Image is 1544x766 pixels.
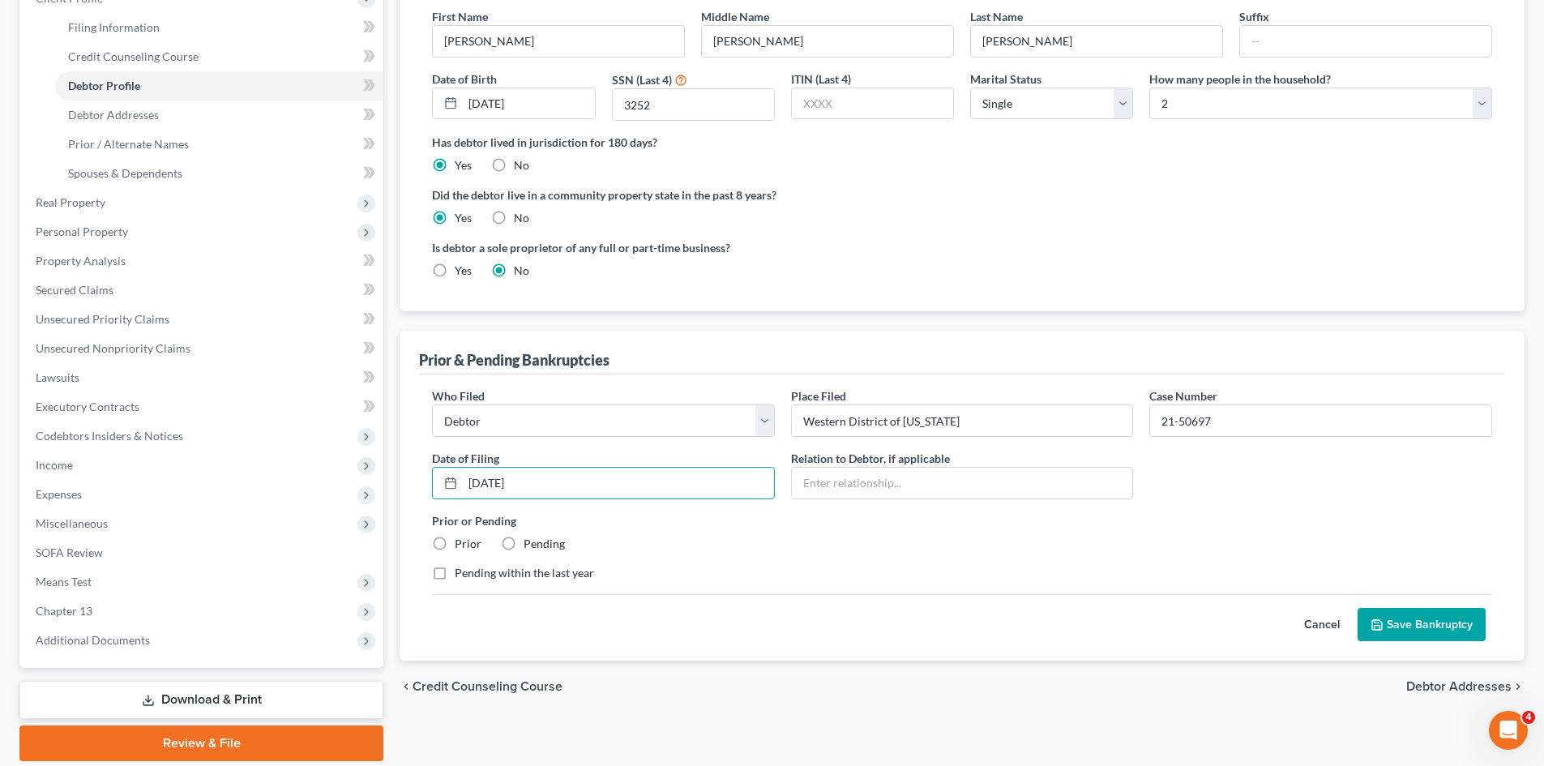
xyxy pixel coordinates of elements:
i: chevron_right [1512,680,1525,693]
label: Last Name [970,8,1023,25]
a: Debtor Profile [55,71,383,101]
label: ITIN (Last 4) [791,71,851,88]
button: Save Bankruptcy [1358,608,1486,642]
span: Chapter 13 [36,604,92,618]
span: Who Filed [432,389,485,403]
div: Prior & Pending Bankruptcies [419,350,609,370]
a: Secured Claims [23,276,383,305]
span: Debtor Addresses [1406,680,1512,693]
label: Middle Name [701,8,769,25]
label: Suffix [1239,8,1269,25]
label: Did the debtor live in a community property state in the past 8 years? [432,186,1492,203]
input: Enter relationship... [792,468,1133,499]
span: Miscellaneous [36,516,108,530]
a: Download & Print [19,681,383,719]
label: Yes [455,210,472,226]
label: Relation to Debtor, if applicable [791,450,950,467]
button: chevron_left Credit Counseling Course [400,680,562,693]
label: Date of Birth [432,71,497,88]
span: Credit Counseling Course [413,680,562,693]
span: Income [36,458,73,472]
a: Review & File [19,725,383,761]
input: # [1150,405,1491,436]
label: No [514,157,529,173]
iframe: Intercom live chat [1489,711,1528,750]
span: Prior / Alternate Names [68,137,189,151]
span: Debtor Profile [68,79,140,92]
label: Pending within the last year [455,565,594,581]
input: MM/DD/YYYY [463,468,774,499]
span: Expenses [36,487,82,501]
a: Property Analysis [23,246,383,276]
label: Case Number [1149,387,1217,404]
span: Personal Property [36,225,128,238]
label: SSN (Last 4) [612,71,672,88]
label: Has debtor lived in jurisdiction for 180 days? [432,134,1492,151]
label: Pending [524,536,565,552]
label: No [514,263,529,279]
span: Property Analysis [36,254,126,267]
input: M.I [702,26,953,57]
a: Debtor Addresses [55,101,383,130]
button: Debtor Addresses chevron_right [1406,680,1525,693]
span: Lawsuits [36,370,79,384]
a: Prior / Alternate Names [55,130,383,159]
span: 4 [1522,711,1535,724]
label: Prior or Pending [432,512,1492,529]
span: Means Test [36,575,92,588]
label: No [514,210,529,226]
label: Yes [455,157,472,173]
span: Date of Filing [432,451,499,465]
span: Codebtors Insiders & Notices [36,429,183,443]
label: Yes [455,263,472,279]
a: Lawsuits [23,363,383,392]
input: XXXX [613,89,774,120]
span: Unsecured Nonpriority Claims [36,341,190,355]
button: Cancel [1286,609,1358,641]
label: Marital Status [970,71,1041,88]
a: Unsecured Priority Claims [23,305,383,334]
span: Filing Information [68,20,160,34]
a: SOFA Review [23,538,383,567]
span: Debtor Addresses [68,108,159,122]
i: chevron_left [400,680,413,693]
span: Unsecured Priority Claims [36,312,169,326]
input: MM/DD/YYYY [463,88,594,119]
input: Enter place filed... [792,405,1133,436]
input: -- [1240,26,1491,57]
input: -- [971,26,1222,57]
a: Spouses & Dependents [55,159,383,188]
span: Executory Contracts [36,400,139,413]
label: How many people in the household? [1149,71,1331,88]
input: -- [433,26,684,57]
span: Credit Counseling Course [68,49,199,63]
span: Additional Documents [36,633,150,647]
span: SOFA Review [36,546,103,559]
a: Executory Contracts [23,392,383,422]
span: Real Property [36,195,105,209]
a: Unsecured Nonpriority Claims [23,334,383,363]
span: Place Filed [791,389,846,403]
label: Is debtor a sole proprietor of any full or part-time business? [432,239,954,256]
input: XXXX [792,88,953,119]
label: First Name [432,8,488,25]
span: Secured Claims [36,283,113,297]
span: Spouses & Dependents [68,166,182,180]
a: Filing Information [55,13,383,42]
a: Credit Counseling Course [55,42,383,71]
label: Prior [455,536,481,552]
